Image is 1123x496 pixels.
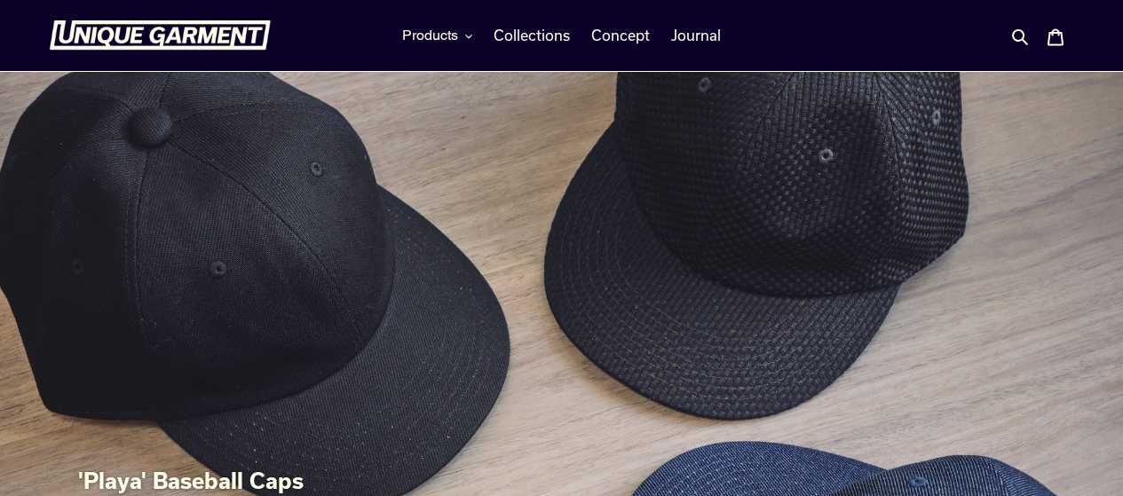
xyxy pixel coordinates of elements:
[662,22,730,49] a: Journal
[591,27,650,44] span: Concept
[582,22,659,49] a: Concept
[494,27,570,44] span: Collections
[402,27,458,44] span: Products
[671,27,721,44] span: Journal
[485,22,579,49] a: Collections
[78,468,304,493] span: 'Playa' Baseball Caps
[49,20,271,51] img: Unique Garment
[393,22,481,49] button: Products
